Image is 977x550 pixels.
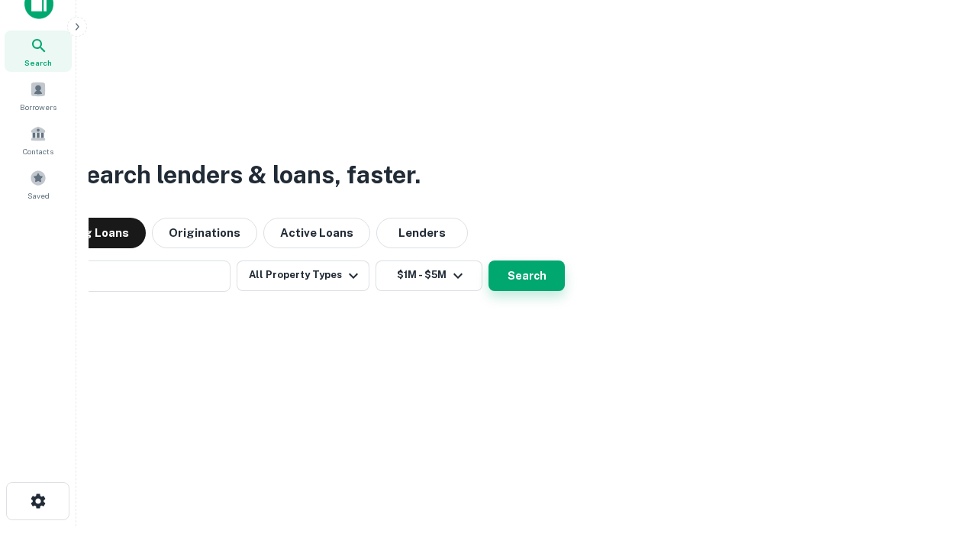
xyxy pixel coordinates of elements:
[376,260,482,291] button: $1M - $5M
[5,31,72,72] a: Search
[5,75,72,116] a: Borrowers
[20,101,56,113] span: Borrowers
[23,145,53,157] span: Contacts
[5,163,72,205] a: Saved
[24,57,52,69] span: Search
[5,119,72,160] a: Contacts
[27,189,50,202] span: Saved
[152,218,257,248] button: Originations
[263,218,370,248] button: Active Loans
[376,218,468,248] button: Lenders
[69,157,421,193] h3: Search lenders & loans, faster.
[901,428,977,501] iframe: Chat Widget
[237,260,369,291] button: All Property Types
[488,260,565,291] button: Search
